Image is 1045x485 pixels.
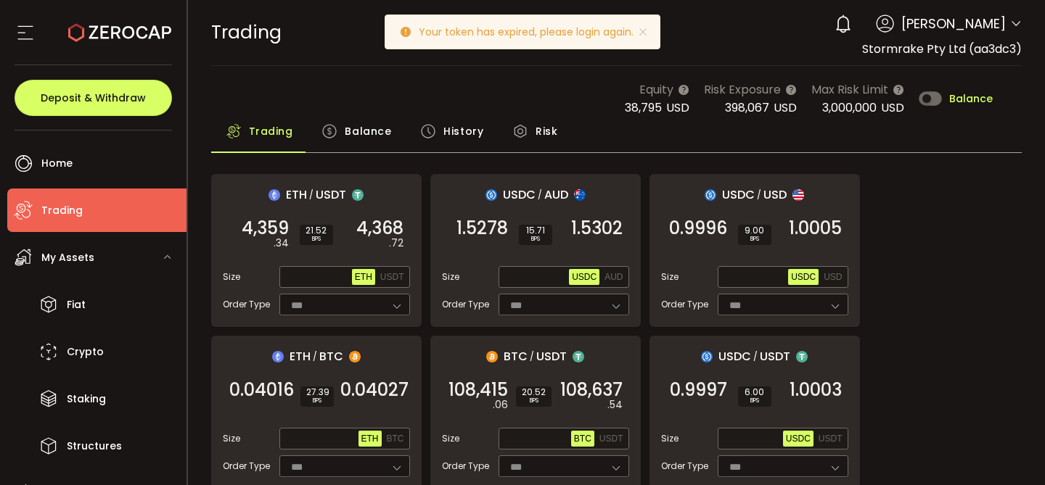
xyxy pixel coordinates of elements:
[290,347,311,365] span: ETH
[522,388,546,397] span: 20.52
[306,235,327,244] i: BPS
[821,269,845,285] button: USD
[380,272,404,282] span: USDT
[605,272,623,282] span: AUD
[67,341,104,362] span: Crypto
[272,351,284,362] img: eth_portfolio.svg
[309,188,313,202] em: /
[269,189,280,201] img: eth_portfolio.svg
[670,383,727,397] span: 0.9997
[822,99,877,116] span: 3,000,000
[744,397,766,405] i: BPS
[972,415,1045,485] iframe: Chat Widget
[493,397,508,413] em: .06
[345,117,391,146] span: Balance
[791,272,816,282] span: USDC
[725,99,769,116] span: 398,067
[639,80,673,99] span: Equity
[442,432,459,445] span: Size
[525,226,546,235] span: 15.71
[862,41,1022,57] span: Stormrake Pty Ltd (aa3dc3)
[319,347,343,365] span: BTC
[574,189,586,201] img: aud_portfolio.svg
[223,432,240,445] span: Size
[352,269,375,285] button: ETH
[274,236,289,251] em: .34
[223,298,270,311] span: Order Type
[316,186,346,204] span: USDT
[744,388,766,397] span: 6.00
[881,99,904,116] span: USD
[602,269,626,285] button: AUD
[41,200,83,221] span: Trading
[286,186,307,204] span: ETH
[41,93,146,103] span: Deposit & Withdraw
[607,397,623,413] em: .54
[560,383,623,397] span: 108,637
[788,269,819,285] button: USDC
[352,189,364,201] img: usdt_portfolio.svg
[223,460,270,473] span: Order Type
[389,236,403,251] em: .72
[949,94,993,104] span: Balance
[356,221,403,236] span: 4,368
[67,389,106,410] span: Staking
[744,226,766,235] span: 9.00
[242,221,289,236] span: 4,359
[387,434,404,444] span: BTC
[661,432,679,445] span: Size
[504,347,528,365] span: BTC
[384,431,407,447] button: BTC
[816,431,845,447] button: USDT
[67,436,122,457] span: Structures
[811,80,888,99] span: Max Risk Limit
[442,270,459,283] span: Size
[306,388,328,397] span: 27.39
[574,434,591,444] span: BTC
[448,383,508,397] span: 108,415
[211,20,282,45] span: Trading
[229,383,294,397] span: 0.04016
[41,153,73,174] span: Home
[774,99,797,116] span: USD
[503,186,536,204] span: USDC
[569,269,599,285] button: USDC
[753,350,758,363] em: /
[901,14,1006,33] span: [PERSON_NAME]
[571,431,594,447] button: BTC
[485,189,497,201] img: usdc_portfolio.svg
[536,117,557,146] span: Risk
[705,189,716,201] img: usdc_portfolio.svg
[544,186,568,204] span: AUD
[789,221,842,236] span: 1.0005
[625,99,662,116] span: 38,795
[530,350,534,363] em: /
[419,27,645,37] p: Your token has expired, please login again.
[597,431,626,447] button: USDT
[67,294,86,315] span: Fiat
[443,117,483,146] span: History
[573,351,584,362] img: usdt_portfolio.svg
[355,272,372,282] span: ETH
[249,117,293,146] span: Trading
[704,80,781,99] span: Risk Exposure
[571,221,623,236] span: 1.5302
[718,347,751,365] span: USDC
[763,186,787,204] span: USD
[669,221,727,236] span: 0.9996
[572,272,597,282] span: USDC
[313,350,317,363] em: /
[760,347,790,365] span: USDT
[796,351,808,362] img: usdt_portfolio.svg
[41,247,94,268] span: My Assets
[442,460,489,473] span: Order Type
[456,221,508,236] span: 1.5278
[757,188,761,202] em: /
[701,351,713,362] img: usdc_portfolio.svg
[538,188,542,202] em: /
[824,272,842,282] span: USD
[722,186,755,204] span: USDC
[744,235,766,244] i: BPS
[361,434,379,444] span: ETH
